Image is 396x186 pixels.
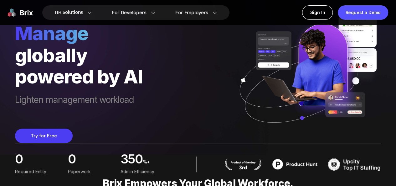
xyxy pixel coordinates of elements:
[121,153,142,167] span: 350
[15,129,73,143] button: Try for Free
[55,8,83,18] span: HR Solutions
[68,153,75,164] span: 0
[15,45,143,66] div: globally
[232,16,381,136] img: ai generate
[15,95,143,116] span: Lighten management workload
[68,168,116,175] div: Paperwork
[143,157,168,170] span: %+
[268,157,321,172] img: product hunt badge
[15,22,143,45] span: manage
[302,5,333,20] a: Sign In
[175,9,208,16] span: For Employers
[338,5,388,20] a: Request a Demo
[224,159,262,170] img: product hunt badge
[15,168,63,175] div: Required Entity
[15,153,23,164] span: 0
[121,168,168,175] div: Admin Efficiency
[15,66,143,87] div: powered by AI
[328,157,381,172] img: TOP IT STAFFING
[112,9,147,16] span: For Developers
